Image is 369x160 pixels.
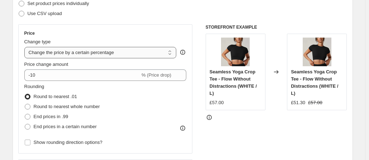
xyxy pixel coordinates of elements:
[24,62,68,67] span: Price change amount
[179,49,186,56] div: help
[34,104,100,109] span: Round to nearest whole number
[24,30,35,36] h3: Price
[210,69,257,96] span: Seamless Yoga Crop Tee - Flow Without Distractions (WHITE / L)
[34,140,102,145] span: Show rounding direction options?
[24,39,51,44] span: Change type
[308,99,322,106] strike: £57.00
[34,114,68,119] span: End prices in .99
[24,69,140,81] input: -15
[28,11,62,16] span: Use CSV upload
[34,124,97,129] span: End prices in a certain number
[303,38,331,66] img: S607445f261a148268db6436f89ab5df8J_80x.webp
[210,99,224,106] div: £57.00
[221,38,250,66] img: S607445f261a148268db6436f89ab5df8J_80x.webp
[291,99,305,106] div: £51.30
[28,1,89,6] span: Set product prices individually
[34,94,77,99] span: Round to nearest .01
[24,84,44,89] span: Rounding
[206,24,347,30] h6: STOREFRONT EXAMPLE
[142,72,171,78] span: % (Price drop)
[291,69,338,96] span: Seamless Yoga Crop Tee - Flow Without Distractions (WHITE / L)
